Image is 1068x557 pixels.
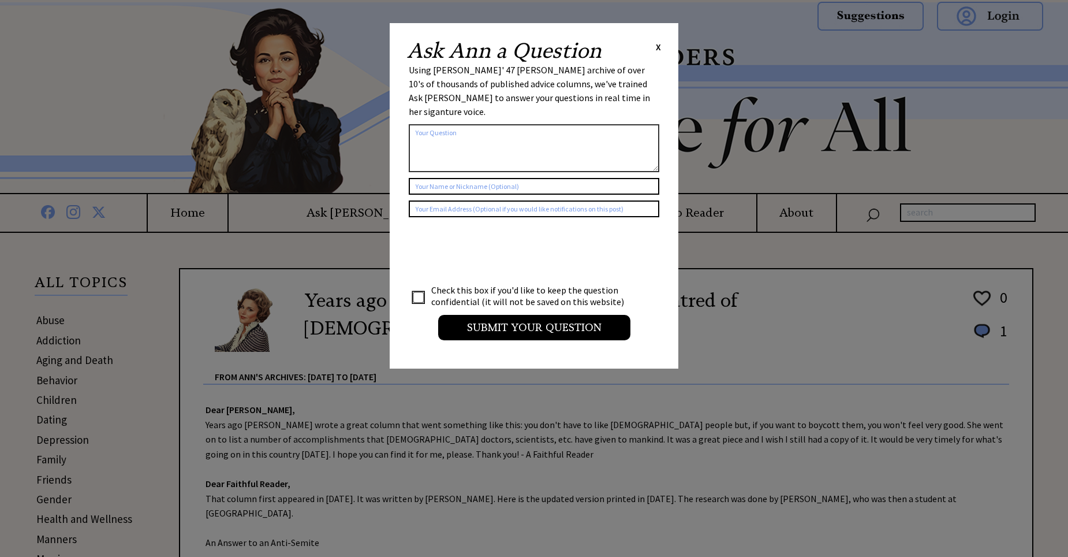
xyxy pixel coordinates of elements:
[409,200,659,217] input: Your Email Address (Optional if you would like notifications on this post)
[656,41,661,53] span: X
[409,63,659,118] div: Using [PERSON_NAME]' 47 [PERSON_NAME] archive of over 10's of thousands of published advice colum...
[409,229,584,274] iframe: reCAPTCHA
[438,315,630,340] input: Submit your Question
[431,284,635,308] td: Check this box if you'd like to keep the question confidential (it will not be saved on this webs...
[407,40,602,61] h2: Ask Ann a Question
[409,178,659,195] input: Your Name or Nickname (Optional)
